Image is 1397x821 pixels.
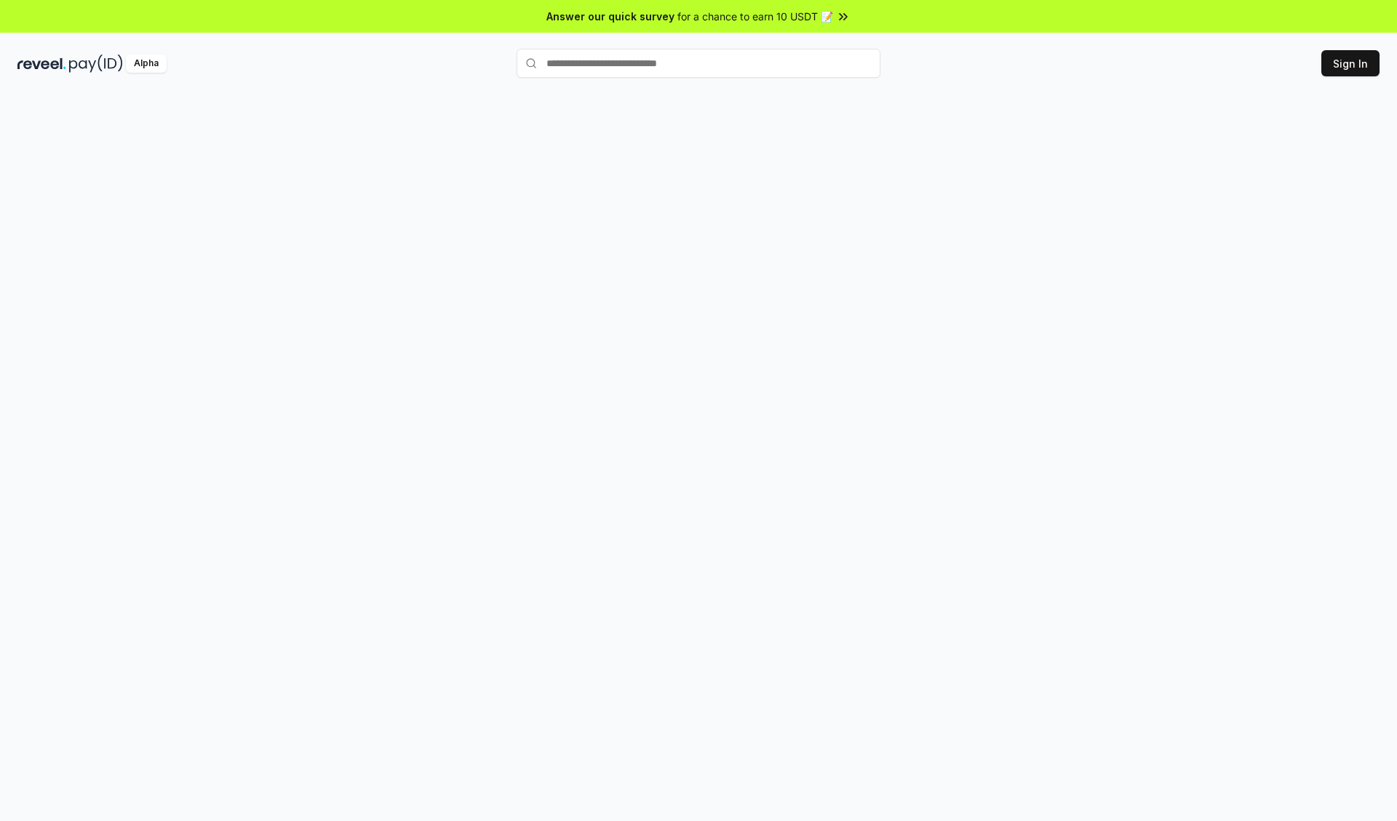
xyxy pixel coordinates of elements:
button: Sign In [1321,50,1380,76]
div: Alpha [126,55,167,73]
span: Answer our quick survey [546,9,674,24]
span: for a chance to earn 10 USDT 📝 [677,9,833,24]
img: pay_id [69,55,123,73]
img: reveel_dark [17,55,66,73]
